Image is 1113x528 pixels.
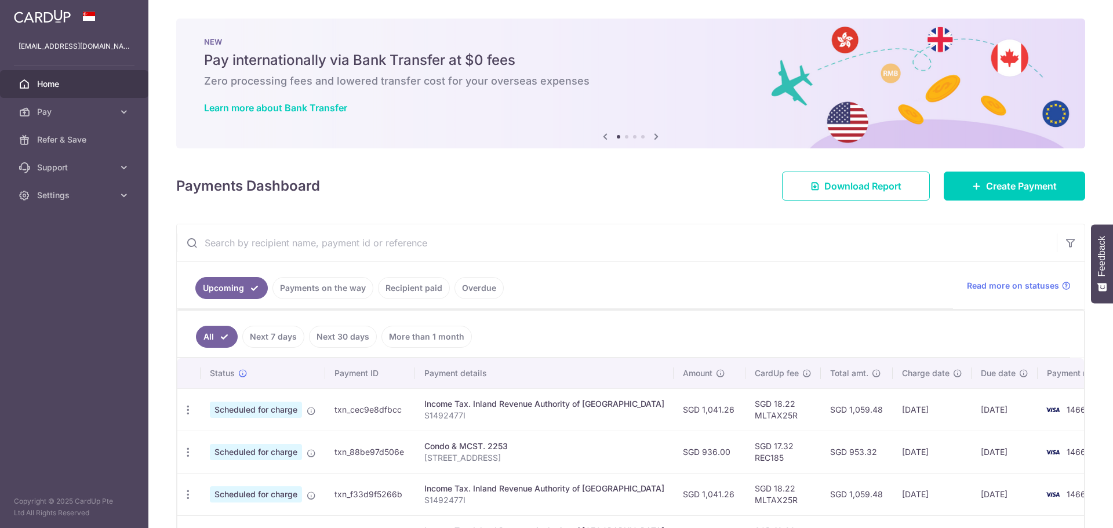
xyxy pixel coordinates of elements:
a: More than 1 month [381,326,472,348]
span: Status [210,367,235,379]
a: Download Report [782,172,930,201]
span: Feedback [1097,236,1107,276]
td: [DATE] [893,473,972,515]
td: SGD 936.00 [674,431,745,473]
span: Scheduled for charge [210,402,302,418]
button: Feedback - Show survey [1091,224,1113,303]
img: CardUp [14,9,71,23]
td: [DATE] [972,388,1038,431]
a: All [196,326,238,348]
span: Due date [981,367,1016,379]
a: Next 7 days [242,326,304,348]
td: [DATE] [893,431,972,473]
span: CardUp fee [755,367,799,379]
span: Charge date [902,367,950,379]
td: SGD 1,041.26 [674,473,745,515]
span: 1466 [1067,447,1086,457]
a: Create Payment [944,172,1085,201]
span: Settings [37,190,114,201]
span: Pay [37,106,114,118]
a: Learn more about Bank Transfer [204,102,347,114]
span: Amount [683,367,712,379]
a: Upcoming [195,277,268,299]
div: Condo & MCST. 2253 [424,440,664,452]
span: 1466 [1067,489,1086,499]
td: [DATE] [972,431,1038,473]
td: SGD 17.32 REC185 [745,431,821,473]
span: Refer & Save [37,134,114,145]
img: Bank Card [1041,403,1064,417]
a: Recipient paid [378,277,450,299]
input: Search by recipient name, payment id or reference [177,224,1057,261]
td: txn_88be97d506e [325,431,415,473]
div: Income Tax. Inland Revenue Authority of [GEOGRAPHIC_DATA] [424,398,664,410]
a: Payments on the way [272,277,373,299]
td: [DATE] [972,473,1038,515]
span: Support [37,162,114,173]
span: Scheduled for charge [210,444,302,460]
p: S1492477I [424,410,664,421]
a: Read more on statuses [967,280,1071,292]
p: [EMAIL_ADDRESS][DOMAIN_NAME] [19,41,130,52]
span: 1466 [1067,405,1086,414]
a: Overdue [454,277,504,299]
td: SGD 18.22 MLTAX25R [745,473,821,515]
span: Scheduled for charge [210,486,302,502]
th: Payment details [415,358,674,388]
td: SGD 1,059.48 [821,388,893,431]
span: Download Report [824,179,901,193]
a: Next 30 days [309,326,377,348]
img: Bank Card [1041,445,1064,459]
span: Create Payment [986,179,1057,193]
h4: Payments Dashboard [176,176,320,196]
p: NEW [204,37,1057,46]
h5: Pay internationally via Bank Transfer at $0 fees [204,51,1057,70]
td: SGD 1,041.26 [674,388,745,431]
td: SGD 953.32 [821,431,893,473]
div: Income Tax. Inland Revenue Authority of [GEOGRAPHIC_DATA] [424,483,664,494]
span: Home [37,78,114,90]
td: [DATE] [893,388,972,431]
th: Payment ID [325,358,415,388]
span: Read more on statuses [967,280,1059,292]
span: Total amt. [830,367,868,379]
td: SGD 1,059.48 [821,473,893,515]
img: Bank transfer banner [176,19,1085,148]
td: txn_cec9e8dfbcc [325,388,415,431]
td: txn_f33d9f5266b [325,473,415,515]
p: S1492477I [424,494,664,506]
td: SGD 18.22 MLTAX25R [745,388,821,431]
h6: Zero processing fees and lowered transfer cost for your overseas expenses [204,74,1057,88]
img: Bank Card [1041,487,1064,501]
p: [STREET_ADDRESS] [424,452,664,464]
